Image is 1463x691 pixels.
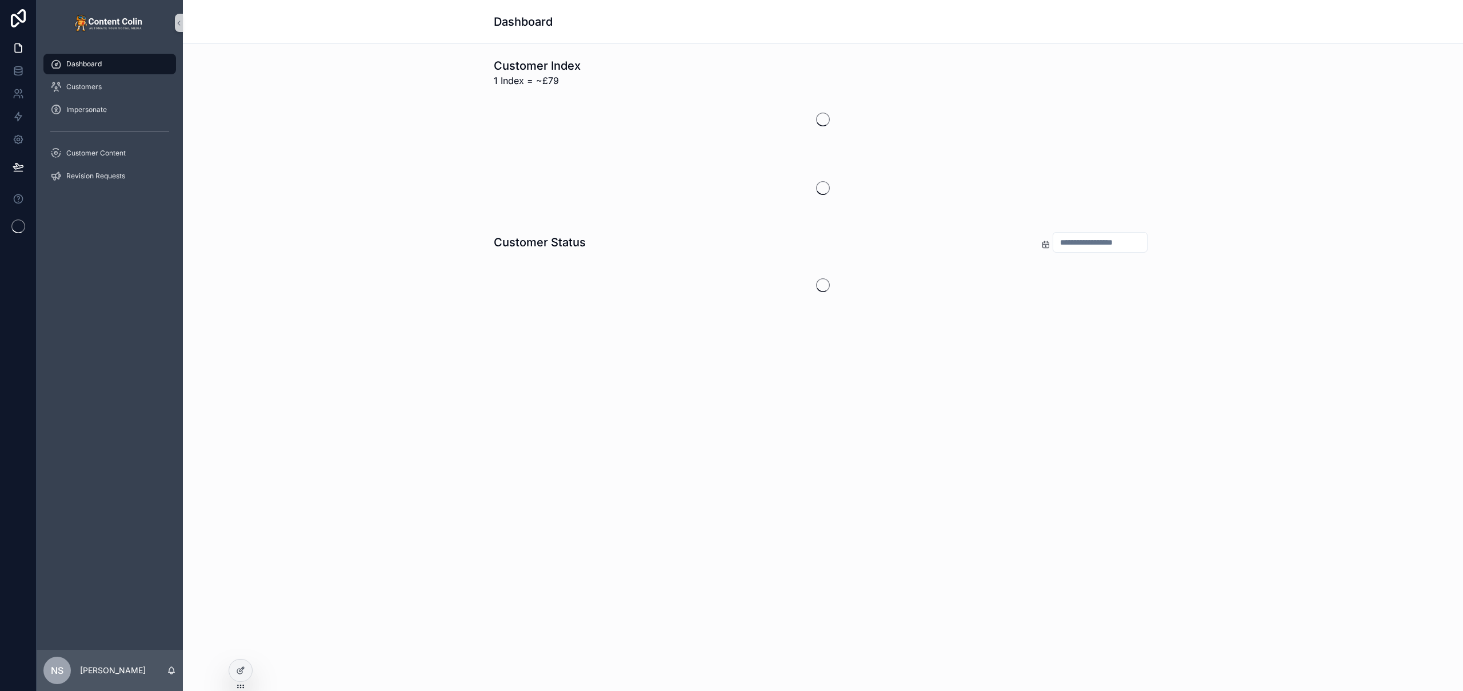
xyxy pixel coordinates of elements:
[74,14,145,32] img: App logo
[494,74,581,87] span: 1 Index = ~£79
[66,105,107,114] span: Impersonate
[494,234,586,250] h1: Customer Status
[80,665,146,676] p: [PERSON_NAME]
[66,59,102,69] span: Dashboard
[51,664,63,677] span: NS
[43,143,176,163] a: Customer Content
[494,14,553,30] h1: Dashboard
[494,58,581,74] h1: Customer Index
[43,166,176,186] a: Revision Requests
[66,171,125,181] span: Revision Requests
[37,46,183,201] div: scrollable content
[43,54,176,74] a: Dashboard
[43,99,176,120] a: Impersonate
[43,77,176,97] a: Customers
[66,82,102,91] span: Customers
[66,149,126,158] span: Customer Content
